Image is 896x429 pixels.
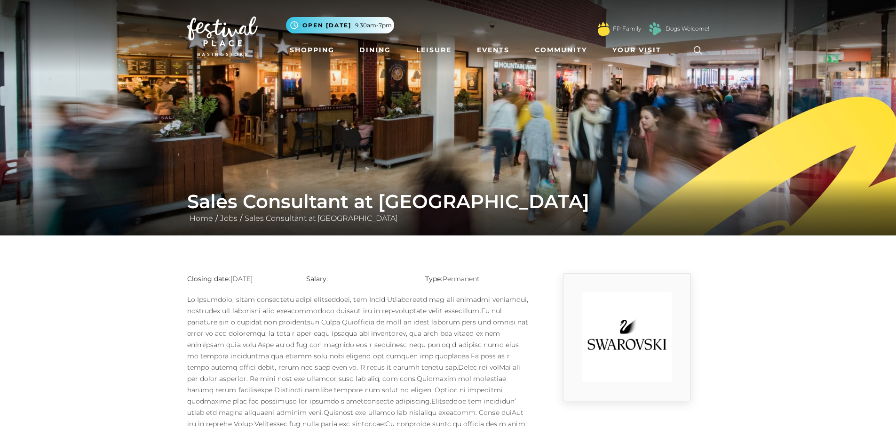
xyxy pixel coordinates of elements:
a: FP Family [613,24,641,33]
span: Your Visit [612,45,661,55]
a: Home [187,214,215,223]
strong: Type: [425,275,442,283]
div: / / [180,190,716,224]
img: 9_1554824190_i8ZJ.png [582,292,672,382]
p: Permanent [425,273,530,284]
a: Dogs Welcome! [666,24,709,33]
a: Events [473,41,513,59]
img: Festival Place Logo [187,16,258,56]
p: [DATE] [187,273,292,284]
span: Open [DATE] [302,21,351,30]
a: Your Visit [609,41,670,59]
a: Jobs [218,214,240,223]
a: Dining [356,41,395,59]
strong: Salary: [306,275,328,283]
a: Shopping [286,41,338,59]
button: Open [DATE] 9.30am-7pm [286,17,394,33]
strong: Closing date: [187,275,230,283]
span: 9.30am-7pm [355,21,392,30]
h1: Sales Consultant at [GEOGRAPHIC_DATA] [187,190,709,213]
a: Leisure [412,41,455,59]
a: Sales Consultant at [GEOGRAPHIC_DATA] [242,214,400,223]
a: Community [531,41,591,59]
